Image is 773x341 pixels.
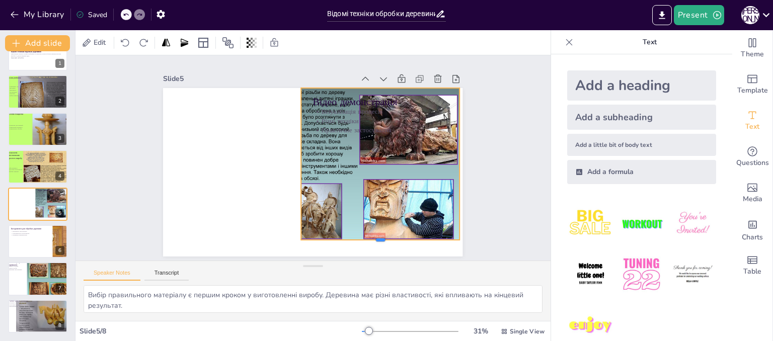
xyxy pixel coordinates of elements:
[8,113,67,146] div: https://cdn.sendsteps.com/images/slides/2025_25_09_06_43-NsJkboSq5Z8TWGGw.jpegОснови токарстваТок...
[8,76,39,78] p: Основи різьблення
[652,5,672,25] button: Export to PowerPoint
[674,5,724,25] button: Present
[163,74,354,83] div: Slide 5
[7,171,23,173] p: Обробка поверхні
[469,326,493,336] div: 31 %
[55,172,64,181] div: 4
[8,151,24,160] p: Технологія виготовлення простого виробу
[567,70,716,101] div: Add a heading
[8,304,61,306] p: Регулярна практика
[327,7,435,21] input: Insert title
[7,269,24,271] p: Перевірка інструментів
[741,6,759,24] div: А [PERSON_NAME]
[8,302,61,304] p: Початок з простого
[669,200,716,247] img: 3.jpeg
[732,175,772,211] div: Add images, graphics, shapes or video
[669,251,716,298] img: 6.jpeg
[313,107,448,116] p: Візуалізація процесів
[38,193,64,195] p: Різні техніки
[8,128,26,130] p: Завершальна обробка
[741,5,759,25] button: А [PERSON_NAME]
[745,121,759,132] span: Text
[11,227,50,230] p: Інструменти для обробки деревини
[11,53,64,57] p: Презентація охоплює основи різьблення та токарства, технології виготовлення простих виробів та де...
[8,85,19,89] p: Різьблення - це мистецтво
[76,10,107,20] div: Saved
[55,97,64,106] div: 2
[11,232,50,234] p: Різноманітність інструментів
[8,300,67,333] div: 8
[195,35,211,51] div: Layout
[38,195,64,197] p: Практичне застосування
[8,126,26,128] p: Закріплення матеріалу
[7,266,24,268] p: Правила безпеки
[84,270,140,281] button: Speaker Notes
[313,125,448,135] p: Практичне застосування
[313,95,448,109] p: Відео демонстрація
[80,326,362,336] div: Slide 5 / 8
[8,124,26,126] p: Токарство для симетрії
[732,211,772,247] div: Add charts and graphs
[55,59,64,68] div: 1
[510,327,545,335] span: Single View
[5,35,70,51] button: Add slide
[8,225,67,258] div: https://cdn.sendsteps.com/images/logo/sendsteps_logo_white.pnghttps://cdn.sendsteps.com/images/lo...
[84,285,543,313] textarea: Відео є потужним інструментом навчання, оскільки воно дозволяє побачити процеси в дії. Це може бу...
[743,194,762,205] span: Media
[55,134,64,143] div: 3
[567,160,716,184] div: Add a formula
[741,49,764,60] span: Theme
[743,266,761,277] span: Table
[55,321,64,330] div: 8
[8,89,19,93] p: Важливість інструментів
[567,200,614,247] img: 1.jpeg
[618,200,665,247] img: 2.jpeg
[8,93,19,96] p: Практика робить майстра
[732,66,772,103] div: Add ready made slides
[8,262,67,295] div: 7
[55,284,64,293] div: 7
[8,188,67,221] div: https://cdn.sendsteps.com/images/slides/2025_25_09_06_43-vC_C9NAGpyRoJGZd.jpegВідео демонстраціяВ...
[8,113,61,116] p: Основи токарства
[92,38,108,47] span: Edit
[577,30,722,54] p: Text
[8,38,67,71] div: 1
[11,50,41,53] strong: Відомі техніки обробки деревини
[737,85,768,96] span: Template
[732,139,772,175] div: Get real-time input from your audience
[8,305,61,307] p: Експерименти
[567,251,614,298] img: 4.jpeg
[11,230,50,232] p: Важливість інструментів
[732,247,772,284] div: Add a table
[8,75,67,108] div: https://cdn.sendsteps.com/images/slides/2025_25_09_06_43-Y_4FY-Hjkr1mVfek.jpegОснови різьбленняРі...
[8,299,61,302] p: Поради для початківців
[144,270,189,281] button: Transcript
[732,30,772,66] div: Change the overall theme
[567,105,716,130] div: Add a subheading
[732,103,772,139] div: Add text boxes
[313,116,448,126] p: Різні техніки
[8,261,32,267] p: Безпека при роботі з деревиною
[11,234,50,236] p: Правильне використання
[38,189,64,192] p: Відео демонстрація
[7,167,23,169] p: Вибір матеріалу
[7,169,23,171] p: Підготовка інструментів
[567,134,716,156] div: Add a little bit of body text
[742,232,763,243] span: Charts
[8,7,68,23] button: My Library
[38,191,64,193] p: Візуалізація процесів
[55,209,64,218] div: 5
[7,267,24,269] p: Захисні засоби
[55,246,64,255] div: 6
[11,57,64,59] p: Generated with [URL]
[8,150,67,183] div: https://cdn.sendsteps.com/images/slides/2025_25_09_06_43-xzmPVZyCSVI2ebHv.jpegТехнологія виготовл...
[222,37,234,49] span: Position
[736,157,769,168] span: Questions
[618,251,665,298] img: 5.jpeg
